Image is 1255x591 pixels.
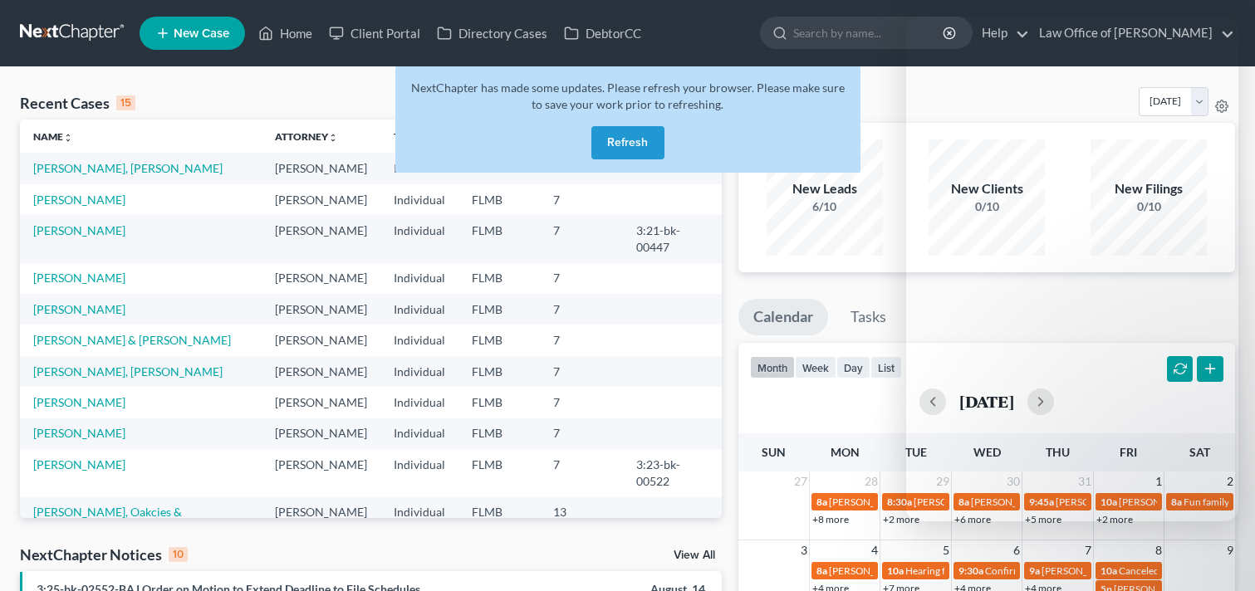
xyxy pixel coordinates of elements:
[380,184,458,215] td: Individual
[941,540,951,560] span: 5
[275,130,338,143] a: Attorneyunfold_more
[905,564,1035,577] span: Hearing for [PERSON_NAME]
[1042,564,1209,577] span: [PERSON_NAME] [PHONE_NUMBER]
[831,445,860,459] span: Mon
[380,294,458,325] td: Individual
[116,95,135,110] div: 15
[762,445,786,459] span: Sun
[816,564,827,577] span: 8a
[870,540,880,560] span: 4
[1029,564,1040,577] span: 9a
[33,161,223,175] a: [PERSON_NAME], [PERSON_NAME]
[799,540,809,560] span: 3
[411,81,845,111] span: NextChapter has made some updates. Please refresh your browser. Please make sure to save your wor...
[792,471,809,491] span: 27
[380,263,458,294] td: Individual
[380,325,458,355] td: Individual
[540,263,623,294] td: 7
[540,387,623,418] td: 7
[458,325,540,355] td: FLMB
[328,133,338,143] i: unfold_more
[380,497,458,545] td: Individual
[1119,564,1242,577] span: Canceled: [PERSON_NAME]
[540,184,623,215] td: 7
[540,325,623,355] td: 7
[33,130,73,143] a: Nameunfold_more
[458,184,540,215] td: FLMB
[1012,540,1022,560] span: 6
[174,27,229,40] span: New Case
[458,356,540,387] td: FLMB
[262,449,380,496] td: [PERSON_NAME]
[262,215,380,262] td: [PERSON_NAME]
[380,356,458,387] td: Individual
[33,364,223,379] a: [PERSON_NAME], [PERSON_NAME]
[674,549,715,561] a: View All
[591,126,664,159] button: Refresh
[623,215,722,262] td: 3:21-bk-00447
[250,18,321,48] a: Home
[262,294,380,325] td: [PERSON_NAME]
[458,449,540,496] td: FLMB
[33,426,125,440] a: [PERSON_NAME]
[905,445,927,459] span: Tue
[1083,540,1093,560] span: 7
[767,198,883,215] div: 6/10
[380,418,458,449] td: Individual
[540,215,623,262] td: 7
[262,387,380,418] td: [PERSON_NAME]
[169,547,188,562] div: 10
[33,302,125,316] a: [PERSON_NAME]
[1199,535,1238,574] iframe: Intercom live chat
[556,18,650,48] a: DebtorCC
[836,356,870,379] button: day
[1154,540,1164,560] span: 8
[836,299,901,335] a: Tasks
[458,387,540,418] td: FLMB
[394,130,429,143] a: Typeunfold_more
[906,17,1238,521] iframe: Intercom live chat
[887,564,904,577] span: 10a
[1101,564,1117,577] span: 10a
[829,564,997,577] span: [PERSON_NAME] [PHONE_NUMBER]
[33,271,125,285] a: [PERSON_NAME]
[262,418,380,449] td: [PERSON_NAME]
[458,215,540,262] td: FLMB
[540,294,623,325] td: 7
[458,497,540,545] td: FLMB
[540,418,623,449] td: 7
[958,564,983,577] span: 9:30a
[750,356,795,379] button: month
[985,564,1174,577] span: Confirmation hearing for [PERSON_NAME]
[262,356,380,387] td: [PERSON_NAME]
[380,215,458,262] td: Individual
[540,497,623,545] td: 13
[380,449,458,496] td: Individual
[458,418,540,449] td: FLMB
[33,457,125,471] a: [PERSON_NAME]
[767,179,883,198] div: New Leads
[795,356,836,379] button: week
[816,496,827,508] span: 8a
[262,184,380,215] td: [PERSON_NAME]
[458,294,540,325] td: FLMB
[863,471,880,491] span: 28
[793,17,945,48] input: Search by name...
[33,223,125,237] a: [PERSON_NAME]
[380,387,458,418] td: Individual
[33,395,125,409] a: [PERSON_NAME]
[262,263,380,294] td: [PERSON_NAME]
[829,496,997,508] span: [PERSON_NAME] [PHONE_NUMBER]
[870,356,902,379] button: list
[380,153,458,183] td: Individual
[887,496,912,508] span: 8:30a
[812,513,849,525] a: +8 more
[429,18,556,48] a: Directory Cases
[63,133,73,143] i: unfold_more
[540,356,623,387] td: 7
[262,153,380,183] td: [PERSON_NAME]
[20,545,188,564] div: NextChapter Notices
[262,497,380,545] td: [PERSON_NAME]
[33,505,182,535] a: [PERSON_NAME], Oakcies & [PERSON_NAME]
[33,333,231,347] a: [PERSON_NAME] & [PERSON_NAME]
